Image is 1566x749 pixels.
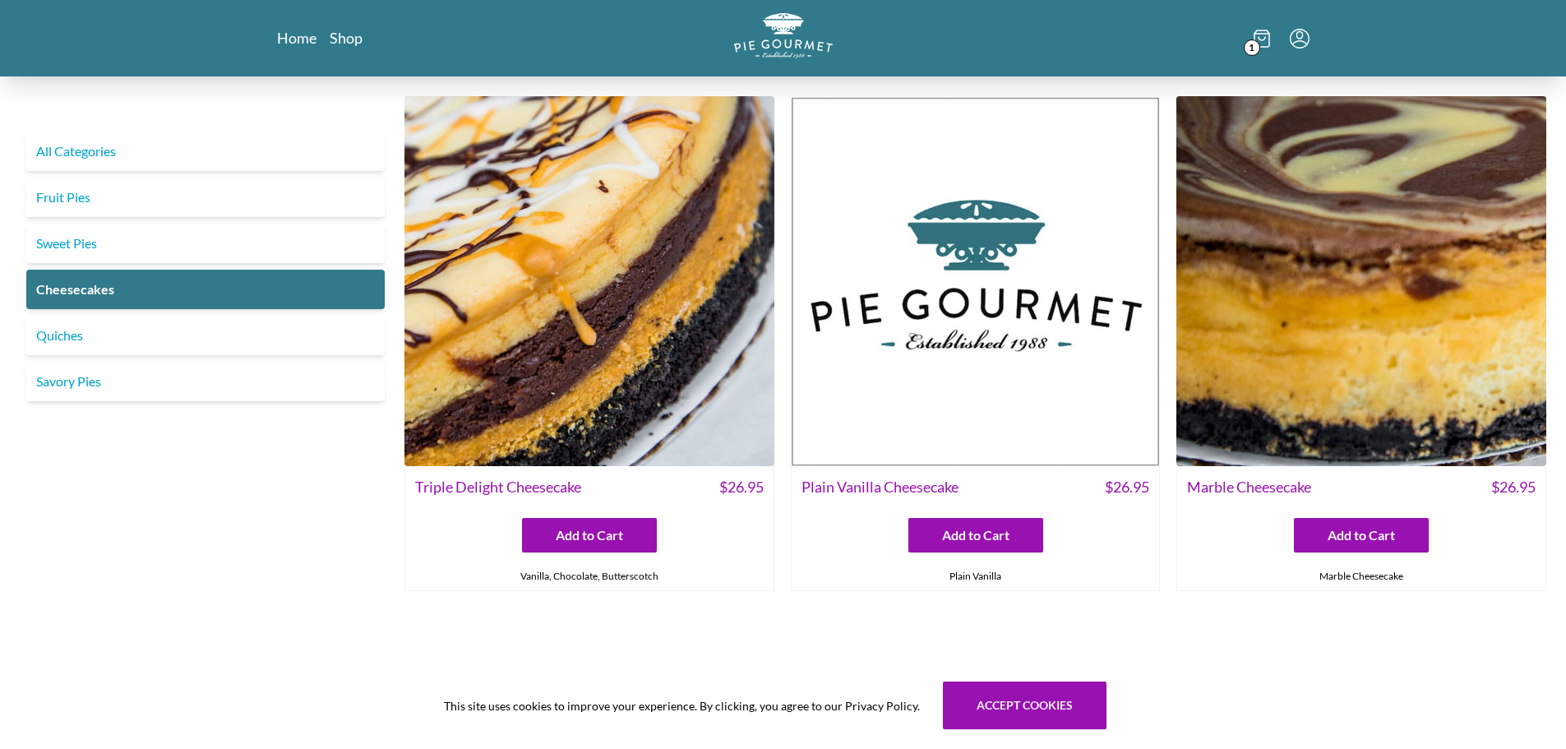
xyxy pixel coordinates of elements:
[734,13,833,58] img: logo
[1177,562,1545,590] div: Marble Cheesecake
[556,525,623,545] span: Add to Cart
[1105,476,1149,498] span: $ 26.95
[719,476,764,498] span: $ 26.95
[1244,39,1260,56] span: 1
[1294,518,1429,553] button: Add to Cart
[1328,525,1395,545] span: Add to Cart
[792,562,1160,590] div: Plain Vanilla
[1491,476,1536,498] span: $ 26.95
[1290,29,1310,49] button: Menu
[1176,96,1546,466] img: Marble Cheesecake
[26,224,385,263] a: Sweet Pies
[26,316,385,355] a: Quiches
[522,518,657,553] button: Add to Cart
[908,518,1043,553] button: Add to Cart
[942,525,1009,545] span: Add to Cart
[277,28,316,48] a: Home
[943,682,1106,729] button: Accept cookies
[26,178,385,217] a: Fruit Pies
[444,697,920,714] span: This site uses cookies to improve your experience. By clicking, you agree to our Privacy Policy.
[734,13,833,63] a: Logo
[415,476,581,498] span: Triple Delight Cheesecake
[404,96,774,466] img: Triple Delight Cheesecake
[26,362,385,401] a: Savory Pies
[791,96,1161,466] img: Plain Vanilla Cheesecake
[26,132,385,171] a: All Categories
[1187,476,1311,498] span: Marble Cheesecake
[330,28,363,48] a: Shop
[801,476,959,498] span: Plain Vanilla Cheesecake
[26,270,385,309] a: Cheesecakes
[405,562,774,590] div: Vanilla, Chocolate, Butterscotch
